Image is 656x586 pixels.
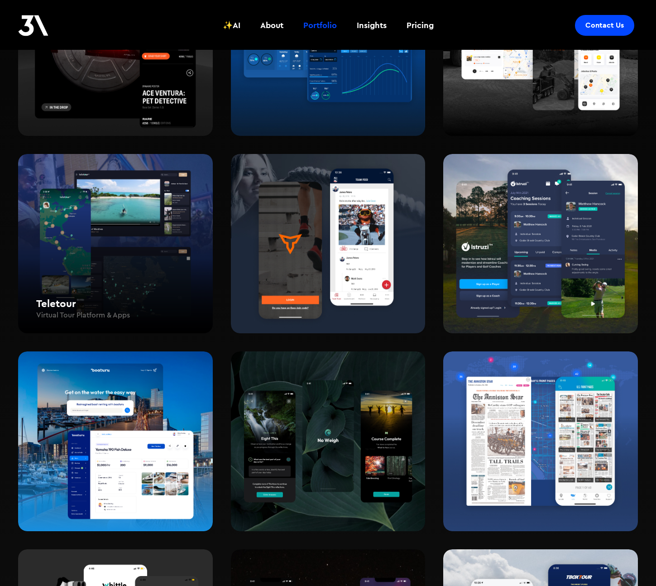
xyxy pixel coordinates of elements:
div: Contact Us [585,21,624,30]
h2: Teletour [36,296,213,311]
a: ✨AI [217,9,246,42]
a: About [255,9,289,42]
div: Insights [357,19,387,31]
div: About [260,19,283,31]
div: ✨AI [223,19,240,31]
h4: Virtual Tour Platform & Apps [36,311,130,320]
div: Pricing [407,19,434,31]
a: Contact Us [575,15,634,36]
a: Portfolio [298,9,342,42]
a: Insights [351,9,392,42]
a: Pricing [401,9,439,42]
a: TeletourVirtual Tour Platform & Apps [18,154,213,334]
div: Portfolio [303,19,337,31]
